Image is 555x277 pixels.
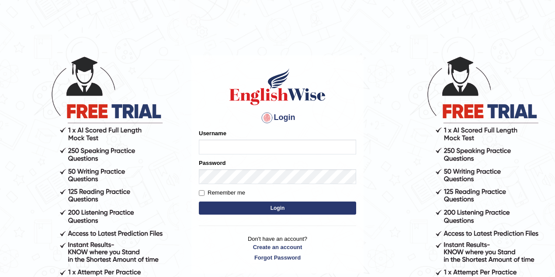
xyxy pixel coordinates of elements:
[199,190,205,196] input: Remember me
[199,111,356,125] h4: Login
[199,202,356,215] button: Login
[228,67,327,106] img: Logo of English Wise sign in for intelligent practice with AI
[199,129,226,137] label: Username
[199,159,225,167] label: Password
[199,235,356,262] p: Don't have an account?
[199,243,356,251] a: Create an account
[199,253,356,262] a: Forgot Password
[199,188,245,197] label: Remember me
